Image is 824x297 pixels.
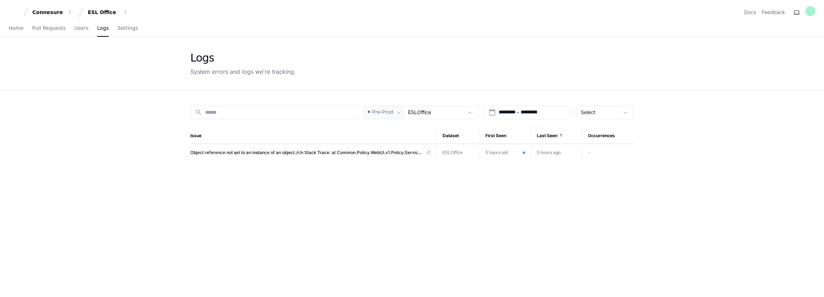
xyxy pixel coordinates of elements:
[190,51,296,64] div: Logs
[74,26,89,30] span: Users
[97,26,109,30] span: Logs
[190,67,296,76] div: System errors and logs we're tracking.
[537,133,557,139] span: Last Seen
[581,109,596,115] span: Select
[32,20,65,37] a: Pull Requests
[372,108,393,116] span: Pre-Prod
[489,109,496,116] mat-icon: calendar_today
[479,144,531,161] td: 5 hours old
[437,128,479,144] th: Dataset
[489,109,496,116] button: Open calendar
[190,150,431,156] a: Object reference not set to an instance of an object./r/n Stack Trace: at Common.Policy.WebUI.v1....
[88,9,119,16] div: ESL Office
[117,20,138,37] a: Settings
[117,26,138,30] span: Settings
[30,6,76,19] button: Connexure
[190,150,424,156] span: Object reference not set to an instance of an object./r/n Stack Trace: at Common.Policy.WebUI.v1....
[85,6,131,19] button: ESL Office
[582,128,634,144] th: Occurrences
[531,144,582,162] td: 5 hours ago
[32,26,65,30] span: Pull Requests
[74,20,89,37] a: Users
[195,109,202,116] mat-icon: search
[588,150,590,155] span: -
[437,144,479,162] td: ESLOffice
[485,133,506,139] span: First Seen
[32,9,63,16] div: Connexure
[517,109,519,116] span: –
[190,128,437,144] th: Issue
[762,9,785,16] button: Feedback
[744,9,756,16] a: Docs
[9,20,23,37] a: Home
[408,109,431,115] span: ESLOffice
[9,26,23,30] span: Home
[97,20,109,37] a: Logs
